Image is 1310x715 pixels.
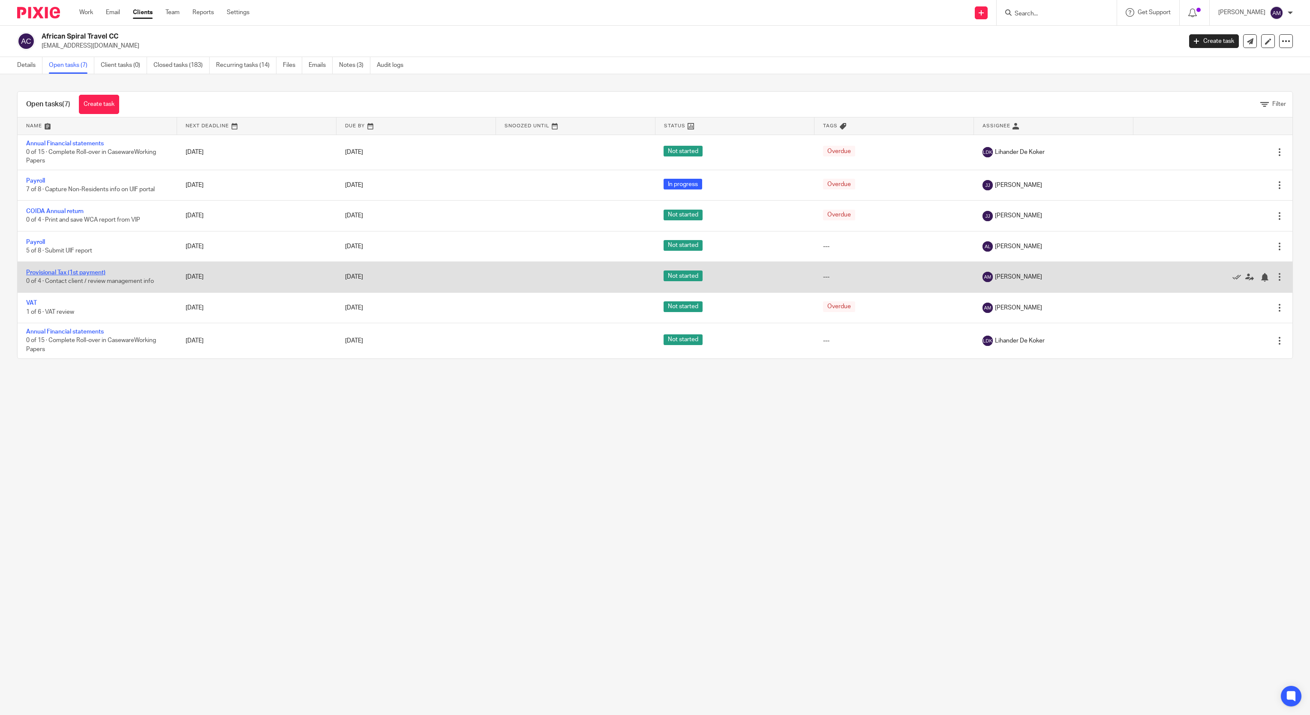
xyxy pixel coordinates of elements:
a: Annual Financial statements [26,141,104,147]
td: [DATE] [177,135,337,170]
img: svg%3E [982,303,993,313]
span: 0 of 4 · Print and save WCA report from VIP [26,217,140,223]
span: Overdue [823,146,855,156]
h2: African Spiral Travel CC [42,32,949,41]
span: Not started [664,301,703,312]
span: (7) [62,101,70,108]
span: Not started [664,270,703,281]
a: Files [283,57,302,74]
a: VAT [26,300,37,306]
span: 7 of 8 · Capture Non-Residents info on UIF portal [26,186,155,192]
a: Payroll [26,178,45,184]
span: Tags [823,123,838,128]
a: Details [17,57,42,74]
a: Work [79,8,93,17]
a: Settings [227,8,249,17]
a: Payroll [26,239,45,245]
a: Clients [133,8,153,17]
a: Client tasks (0) [101,57,147,74]
h1: Open tasks [26,100,70,109]
input: Search [1014,10,1091,18]
a: Notes (3) [339,57,370,74]
span: Overdue [823,301,855,312]
span: 0 of 15 · Complete Roll-over in CasewareWorking Papers [26,149,156,164]
span: 0 of 4 · Contact client / review management info [26,279,154,285]
span: 1 of 6 · VAT review [26,309,74,315]
a: Emails [309,57,333,74]
span: Lihander De Koker [995,336,1045,345]
td: [DATE] [177,292,337,323]
a: Provisional Tax (1st payment) [26,270,105,276]
a: Create task [1189,34,1239,48]
td: [DATE] [177,231,337,261]
span: [DATE] [345,243,363,249]
span: [DATE] [345,213,363,219]
a: Reports [192,8,214,17]
img: svg%3E [982,147,993,157]
td: [DATE] [177,262,337,292]
img: svg%3E [982,180,993,190]
a: Team [165,8,180,17]
span: In progress [664,179,702,189]
img: svg%3E [982,241,993,252]
img: svg%3E [982,336,993,346]
span: Snoozed Until [505,123,550,128]
span: Not started [664,240,703,251]
a: Email [106,8,120,17]
span: 5 of 8 · Submit UIF report [26,248,92,254]
span: Get Support [1138,9,1171,15]
a: Mark as done [1232,273,1245,281]
a: Closed tasks (183) [153,57,210,74]
span: Lihander De Koker [995,148,1045,156]
a: Audit logs [377,57,410,74]
span: Status [664,123,685,128]
img: svg%3E [17,32,35,50]
span: Not started [664,146,703,156]
div: --- [823,242,965,251]
span: [PERSON_NAME] [995,242,1042,251]
td: [DATE] [177,201,337,231]
a: Annual Financial statements [26,329,104,335]
p: [PERSON_NAME] [1218,8,1265,17]
img: Pixie [17,7,60,18]
div: --- [823,336,965,345]
a: Open tasks (7) [49,57,94,74]
img: svg%3E [1270,6,1283,20]
span: [DATE] [345,274,363,280]
span: Overdue [823,179,855,189]
span: 0 of 15 · Complete Roll-over in CasewareWorking Papers [26,338,156,353]
p: [EMAIL_ADDRESS][DOMAIN_NAME] [42,42,1176,50]
span: Not started [664,334,703,345]
span: [DATE] [345,338,363,344]
span: [PERSON_NAME] [995,303,1042,312]
img: svg%3E [982,211,993,221]
span: [PERSON_NAME] [995,211,1042,220]
span: [PERSON_NAME] [995,273,1042,281]
span: Overdue [823,210,855,220]
span: [DATE] [345,182,363,188]
td: [DATE] [177,170,337,200]
img: svg%3E [982,272,993,282]
a: Recurring tasks (14) [216,57,276,74]
a: COIDA Annual return [26,208,84,214]
span: [DATE] [345,149,363,155]
div: --- [823,273,965,281]
a: Create task [79,95,119,114]
span: [DATE] [345,305,363,311]
td: [DATE] [177,323,337,358]
span: Filter [1272,101,1286,107]
span: [PERSON_NAME] [995,181,1042,189]
span: Not started [664,210,703,220]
